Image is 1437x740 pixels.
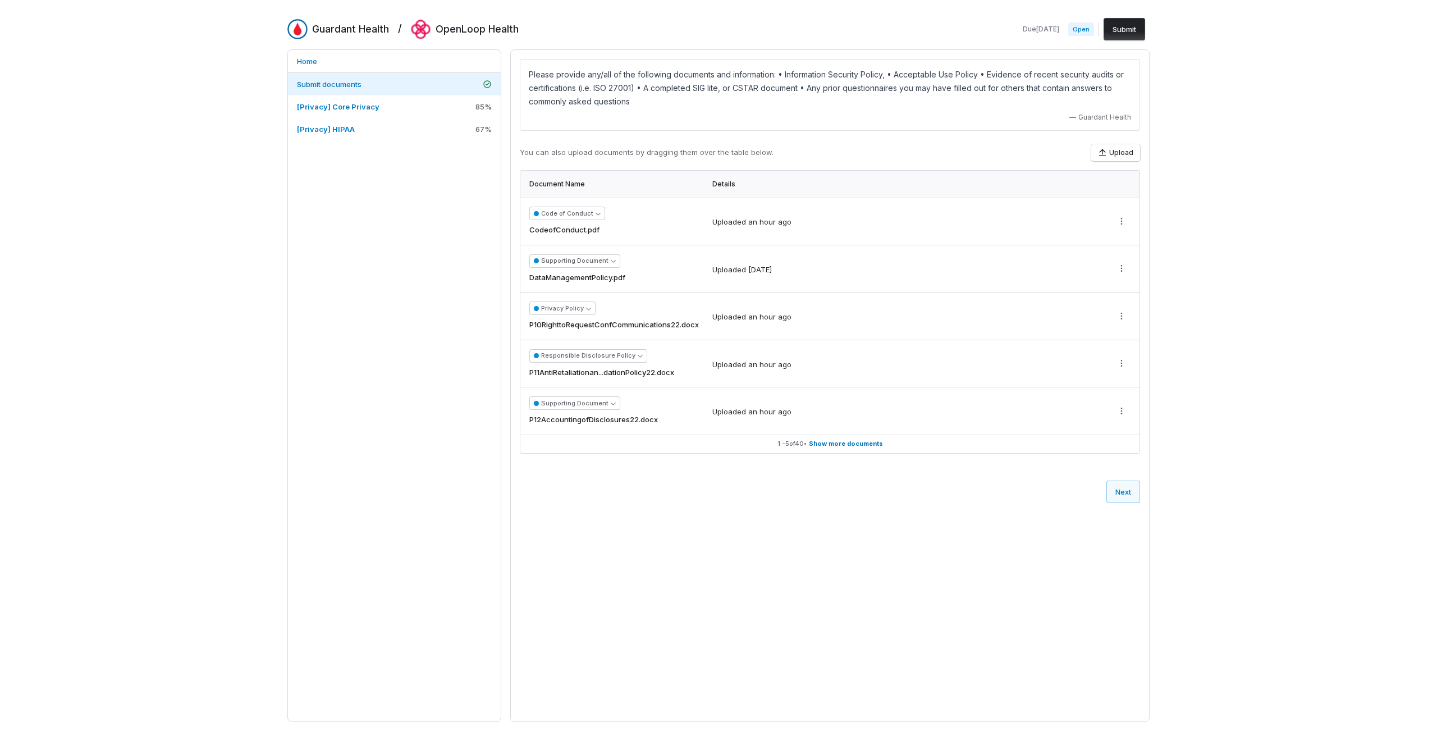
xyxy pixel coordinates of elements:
[1113,213,1131,230] button: More actions
[712,264,772,276] div: Uploaded
[748,312,791,323] div: an hour ago
[748,264,772,276] div: [DATE]
[748,359,791,371] div: an hour ago
[529,207,605,220] button: Code of Conduct
[529,180,699,189] div: Document Name
[712,180,1099,189] div: Details
[288,50,501,72] a: Home
[809,440,883,448] span: Show more documents
[1113,308,1131,325] button: More actions
[1106,481,1140,503] button: Next
[529,272,625,284] span: DataManagementPolicy.pdf
[529,68,1131,108] p: Please provide any/all of the following documents and information: • Information Security Policy,...
[748,406,791,418] div: an hour ago
[529,349,647,363] button: Responsible Disclosure Policy
[748,217,791,228] div: an hour ago
[529,225,599,236] span: CodeofConduct.pdf
[1078,113,1131,122] span: Guardant Health
[529,302,596,315] button: Privacy Policy
[712,359,791,371] div: Uploaded
[1023,25,1059,34] span: Due [DATE]
[1091,144,1140,161] button: Upload
[520,147,774,158] p: You can also upload documents by dragging them over the table below.
[288,95,501,118] a: [Privacy] Core Privacy85%
[529,396,620,410] button: Supporting Document
[297,125,355,134] span: [Privacy] HIPAA
[529,367,674,378] span: P11AntiRetaliationan...dationPolicy22.docx
[1113,355,1131,372] button: More actions
[288,73,501,95] a: Submit documents
[529,319,699,331] span: P10RighttoRequestConfCommunications22.docx
[436,22,519,36] h2: OpenLoop Health
[288,118,501,140] a: [Privacy] HIPAA67%
[1104,18,1145,40] button: Submit
[475,124,492,134] span: 67 %
[712,312,791,323] div: Uploaded
[1113,403,1131,419] button: More actions
[1068,22,1094,36] span: Open
[475,102,492,112] span: 85 %
[312,22,389,36] h2: Guardant Health
[520,435,1139,453] button: 1 -5of40• Show more documents
[529,414,658,426] span: P12AccountingofDisclosures22.docx
[529,254,620,268] button: Supporting Document
[1069,113,1076,122] span: —
[297,80,361,89] span: Submit documents
[712,406,791,418] div: Uploaded
[297,102,379,111] span: [Privacy] Core Privacy
[1113,260,1131,277] button: More actions
[712,217,791,228] div: Uploaded
[398,19,402,36] h2: /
